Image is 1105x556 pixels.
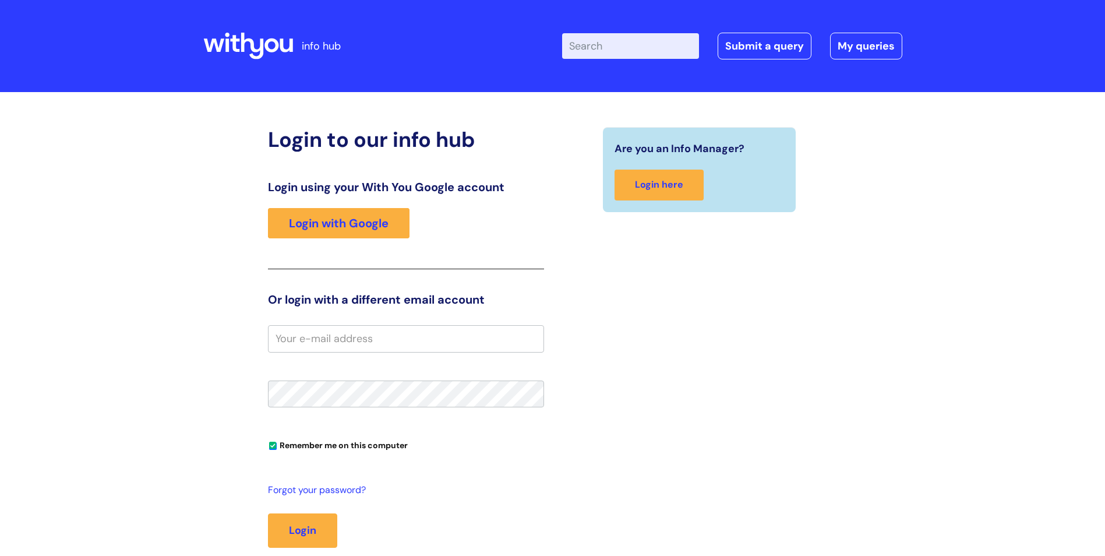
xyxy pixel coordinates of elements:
[302,37,341,55] p: info hub
[562,33,699,59] input: Search
[615,139,744,158] span: Are you an Info Manager?
[268,438,408,451] label: Remember me on this computer
[830,33,902,59] a: My queries
[268,127,544,152] h2: Login to our info hub
[268,180,544,194] h3: Login using your With You Google account
[268,293,544,307] h3: Or login with a different email account
[268,482,538,499] a: Forgot your password?
[718,33,811,59] a: Submit a query
[268,208,409,238] a: Login with Google
[268,513,337,547] button: Login
[615,170,704,200] a: Login here
[268,325,544,352] input: Your e-mail address
[268,435,544,454] div: You can uncheck this option if you're logging in from a shared device
[269,442,277,450] input: Remember me on this computer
